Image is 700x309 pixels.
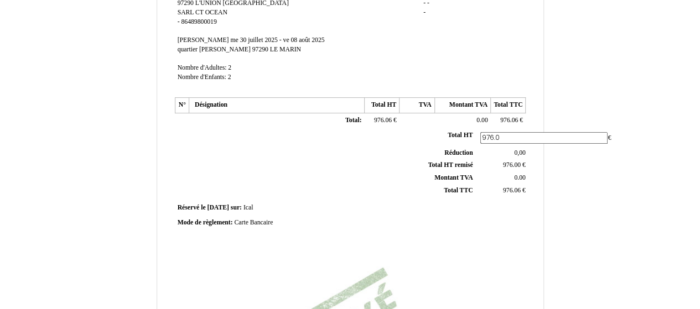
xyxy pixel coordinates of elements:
[252,46,268,53] span: 97290
[653,259,692,301] iframe: Chat
[178,74,226,81] span: Nombre d'Enfants:
[475,184,527,197] td: €
[228,64,231,71] span: 2
[400,98,434,113] th: TVA
[514,174,525,181] span: 0.00
[503,187,521,194] span: 976.06
[178,204,206,211] span: Réservé le
[475,159,527,172] td: €
[345,117,361,124] span: Total:
[178,18,180,25] span: -
[444,187,473,194] span: Total TTC
[243,204,253,211] span: Ical
[514,149,525,156] span: 0,00
[270,46,301,53] span: LE MARIN
[434,174,473,181] span: Montant TVA
[444,149,473,156] span: Réduction
[181,18,216,25] span: 86489800019
[428,161,473,169] span: Total HT remisé
[364,98,399,113] th: Total HT
[189,98,364,113] th: Désignation
[230,36,324,44] span: me 30 juillet 2025 - ve 08 août 2025
[448,132,473,139] span: Total HT
[231,204,242,211] span: sur:
[178,9,194,16] span: SARL
[207,204,229,211] span: [DATE]
[423,9,426,16] span: -
[228,74,231,81] span: 2
[476,117,488,124] span: 0.00
[178,64,227,71] span: Nombre d'Adultes:
[491,113,526,129] td: €
[475,129,527,147] td: €
[178,36,229,44] span: [PERSON_NAME]
[434,98,490,113] th: Montant TVA
[178,46,251,53] span: quartier [PERSON_NAME]
[491,98,526,113] th: Total TTC
[364,113,399,129] td: €
[374,117,392,124] span: 976.06
[500,117,518,124] span: 976.06
[175,98,189,113] th: N°
[195,9,227,16] span: CT OCEAN
[234,219,273,226] span: Carte Bancaire
[178,219,233,226] span: Mode de règlement:
[503,161,521,169] span: 976.00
